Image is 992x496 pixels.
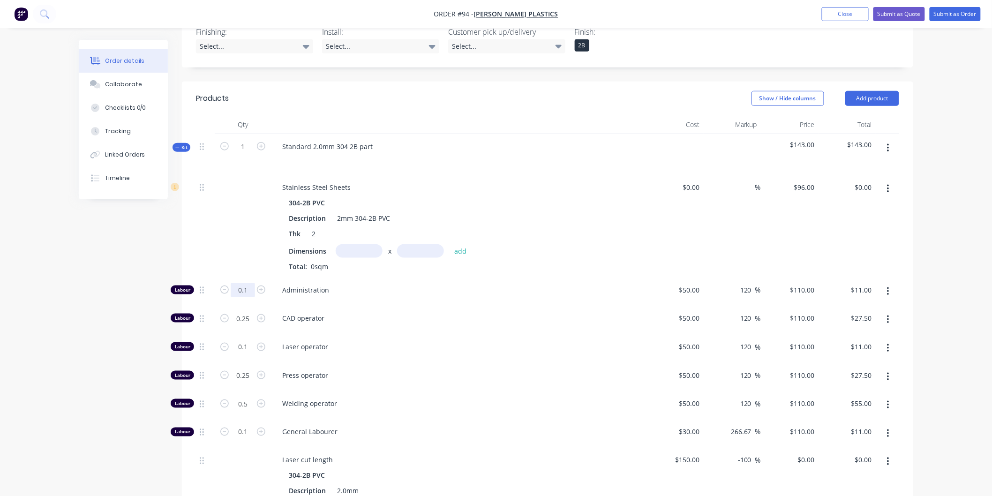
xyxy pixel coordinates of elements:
span: % [755,370,761,381]
button: Close [822,7,869,21]
span: % [755,455,761,466]
div: 2 [308,227,322,240]
span: % [755,427,761,437]
span: % [755,182,761,193]
div: Markup [704,115,761,134]
span: General Labourer [282,427,642,437]
div: Labour [171,286,194,294]
div: Kit [173,143,190,152]
div: Price [761,115,819,134]
div: Labour [171,399,194,408]
button: Timeline [79,166,168,190]
div: 304-2B PVC [289,469,329,482]
img: Factory [14,7,28,21]
span: Administration [282,285,642,295]
span: Press operator [282,370,642,380]
span: CAD operator [282,313,642,323]
span: Laser operator [282,342,642,352]
div: Collaborate [105,80,142,89]
span: % [755,313,761,324]
div: Labour [171,342,194,351]
div: Products [196,93,229,104]
span: x [388,246,391,256]
button: Order details [79,49,168,73]
div: Qty [215,115,271,134]
div: Select... [196,39,313,53]
div: Labour [171,428,194,436]
div: Linked Orders [105,150,145,159]
label: Finish: [575,26,692,38]
div: Select... [322,39,439,53]
div: Timeline [105,174,130,182]
button: Submit as Order [930,7,981,21]
button: Tracking [79,120,168,143]
div: Total [819,115,876,134]
button: Add product [845,91,899,106]
div: Labour [171,371,194,380]
div: 304-2B PVC [289,196,329,210]
span: Welding operator [282,398,642,408]
span: 0sqm [307,262,332,271]
div: Description [285,211,330,225]
button: Collaborate [79,73,168,96]
label: Finishing: [196,26,313,38]
div: Order details [105,57,145,65]
span: Kit [175,144,188,151]
div: 2mm 304-2B PVC [333,211,394,225]
div: Stainless Steel Sheets [275,180,358,194]
div: Tracking [105,127,131,135]
button: add [450,245,472,257]
span: Total: [289,262,307,271]
div: Thk [285,227,304,240]
div: 2B [575,39,589,52]
span: % [755,342,761,353]
button: Linked Orders [79,143,168,166]
button: Submit as Quote [873,7,925,21]
div: Labour [171,314,194,323]
label: Install: [322,26,439,38]
span: Order #94 - [434,10,474,19]
span: $143.00 [822,140,872,150]
span: % [755,285,761,295]
button: Show / Hide columns [752,91,824,106]
a: [PERSON_NAME] plastics [474,10,558,19]
div: Laser cut length [275,453,340,467]
label: Customer pick up/delivery [448,26,565,38]
div: Select... [448,39,565,53]
button: Checklists 0/0 [79,96,168,120]
div: Standard 2.0mm 304 2B part [275,140,380,153]
span: Dimensions [289,246,326,256]
span: % [755,398,761,409]
div: Checklists 0/0 [105,104,146,112]
span: $143.00 [765,140,815,150]
div: Cost [646,115,704,134]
